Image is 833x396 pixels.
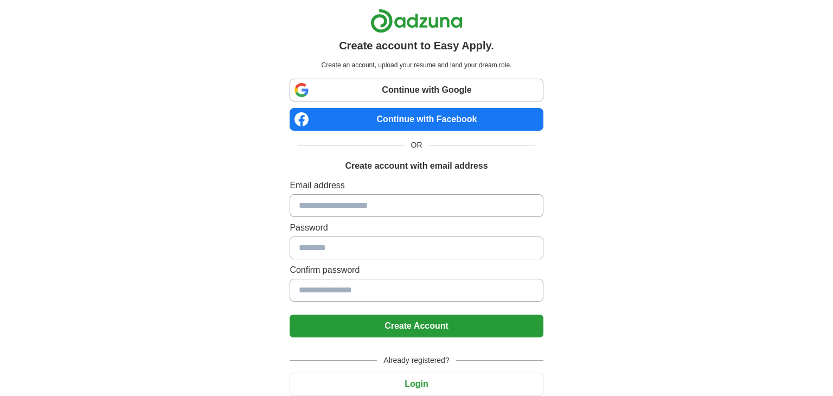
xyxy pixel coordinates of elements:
label: Password [290,221,543,234]
img: Adzuna logo [370,9,463,33]
span: Already registered? [377,355,456,366]
button: Login [290,373,543,395]
button: Create Account [290,315,543,337]
a: Continue with Facebook [290,108,543,131]
label: Email address [290,179,543,192]
a: Continue with Google [290,79,543,101]
h1: Create account with email address [345,159,488,173]
label: Confirm password [290,264,543,277]
h1: Create account to Easy Apply. [339,37,494,54]
span: OR [405,139,429,151]
a: Login [290,379,543,388]
p: Create an account, upload your resume and land your dream role. [292,60,541,70]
